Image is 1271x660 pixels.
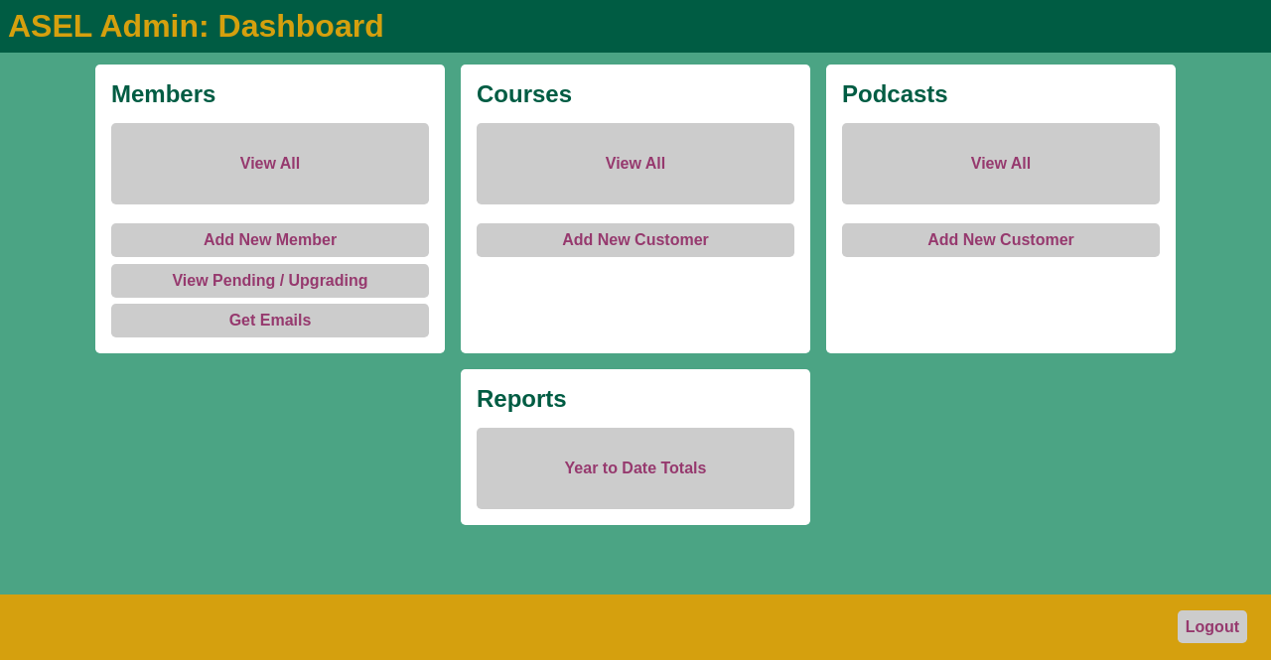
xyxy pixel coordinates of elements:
h2: Reports [477,385,794,413]
a: Add New Customer [842,223,1160,257]
a: Year to Date Totals [477,428,794,509]
a: View All [842,123,1160,204]
a: Logout [1178,610,1247,643]
h2: Podcasts [842,80,1160,108]
a: Add New Member [111,223,429,257]
h2: Courses [477,80,794,108]
a: Add New Customer [477,223,794,257]
a: Get Emails [111,304,429,337]
a: View Pending / Upgrading [111,264,429,298]
h2: Members [111,80,429,108]
a: View All [111,123,429,204]
a: View All [477,123,794,204]
h1: ASEL Admin: Dashboard [8,8,1263,45]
